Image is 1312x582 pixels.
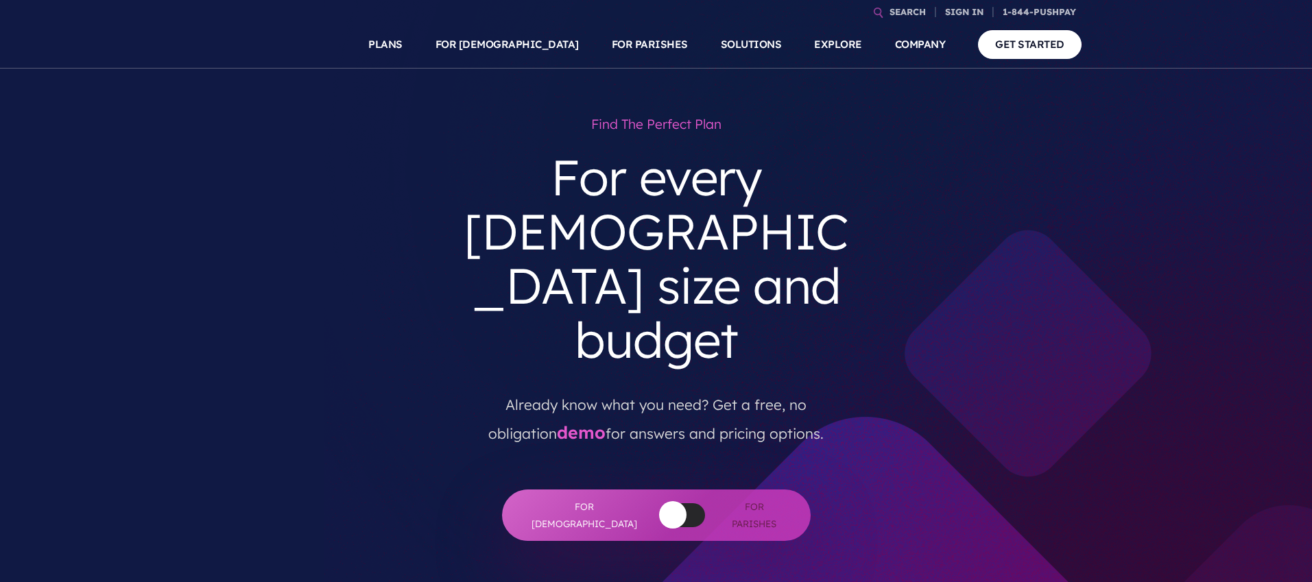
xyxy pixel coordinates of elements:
a: FOR PARISHES [612,21,688,69]
a: FOR [DEMOGRAPHIC_DATA] [436,21,579,69]
p: Already know what you need? Get a free, no obligation for answers and pricing options. [460,378,853,448]
a: PLANS [368,21,403,69]
h1: Find the perfect plan [449,110,863,139]
a: COMPANY [895,21,946,69]
span: For [DEMOGRAPHIC_DATA] [529,498,639,532]
a: EXPLORE [814,21,862,69]
a: demo [557,422,606,443]
a: SOLUTIONS [721,21,782,69]
h3: For every [DEMOGRAPHIC_DATA] size and budget [449,139,863,378]
a: GET STARTED [978,30,1082,58]
span: For Parishes [726,498,783,532]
